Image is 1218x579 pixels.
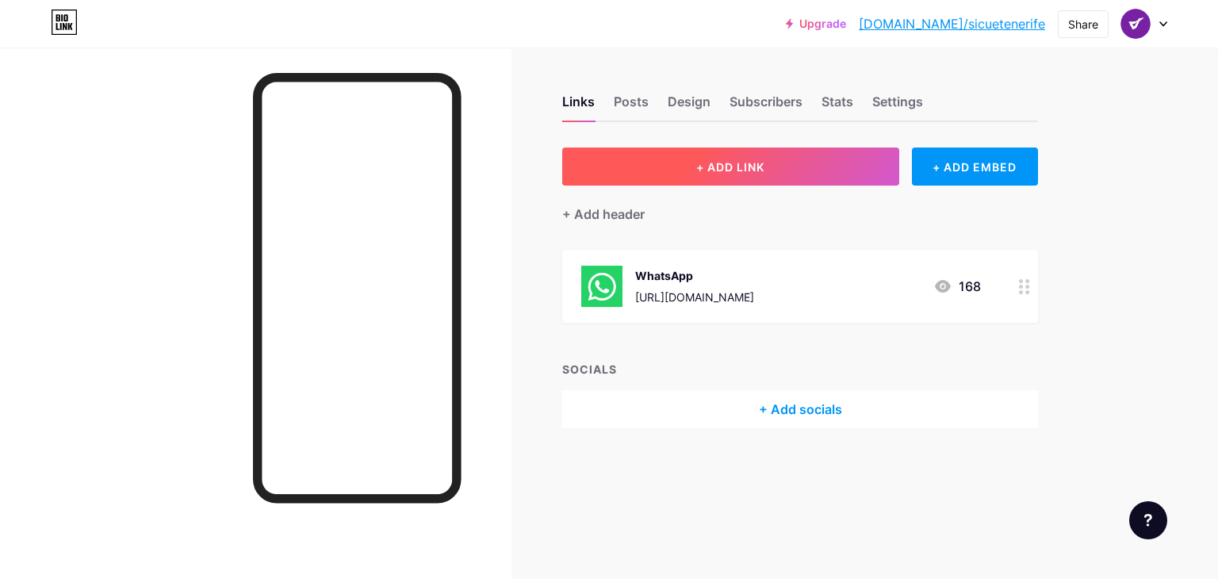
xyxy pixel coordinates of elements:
[730,92,802,121] div: Subscribers
[912,148,1038,186] div: + ADD EMBED
[872,92,923,121] div: Settings
[696,160,764,174] span: + ADD LINK
[1068,16,1098,33] div: Share
[562,92,595,121] div: Links
[562,361,1038,378] div: SOCIALS
[635,267,754,284] div: WhatsApp
[562,148,899,186] button: + ADD LINK
[822,92,853,121] div: Stats
[933,277,981,296] div: 168
[614,92,649,121] div: Posts
[859,14,1045,33] a: [DOMAIN_NAME]/sicuetenerife
[1120,9,1151,39] img: sicueull
[562,390,1038,428] div: + Add socials
[786,17,846,30] a: Upgrade
[581,266,622,307] img: WhatsApp
[668,92,710,121] div: Design
[562,205,645,224] div: + Add header
[635,289,754,305] div: [URL][DOMAIN_NAME]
